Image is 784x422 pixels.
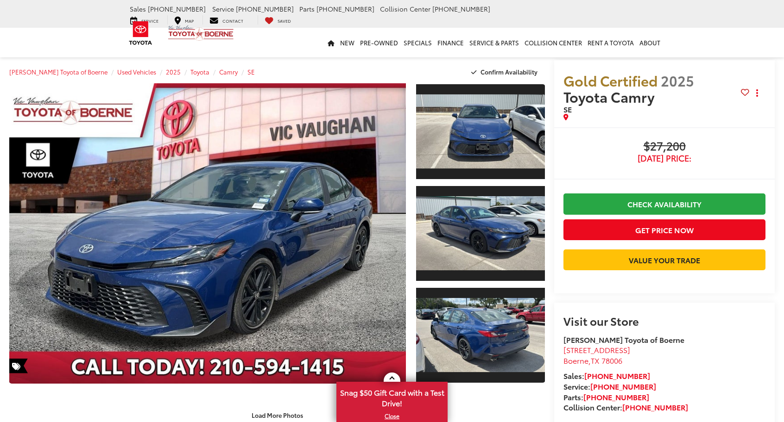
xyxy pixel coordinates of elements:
span: Boerne [563,355,588,366]
button: Get Price Now [563,219,765,240]
a: Camry [219,68,238,76]
a: My Saved Vehicles [258,15,298,25]
span: Service [212,4,234,13]
a: Expand Photo 3 [416,287,545,384]
strong: Service: [563,381,656,391]
span: [DATE] Price: [563,154,765,163]
span: [STREET_ADDRESS] [563,344,630,355]
a: [PHONE_NUMBER] [583,391,649,402]
a: Rent a Toyota [585,28,637,57]
button: Confirm Availability [466,64,545,80]
span: [PHONE_NUMBER] [316,4,374,13]
a: Map [167,15,201,25]
img: 2025 Toyota Camry SE [5,82,410,385]
a: Collision Center [522,28,585,57]
a: [PHONE_NUMBER] [622,402,688,412]
a: New [337,28,357,57]
a: Check Availability [563,193,765,214]
strong: [PERSON_NAME] Toyota of Boerne [563,334,684,345]
span: SE [563,104,572,114]
a: Contact [202,15,250,25]
span: $27,200 [563,140,765,154]
a: About [637,28,663,57]
button: Actions [749,85,765,101]
a: Finance [435,28,467,57]
img: 2025 Toyota Camry SE [415,94,546,168]
a: 2025 [166,68,181,76]
a: Toyota [190,68,209,76]
a: Expand Photo 1 [416,83,545,180]
strong: Sales: [563,370,650,381]
a: [STREET_ADDRESS] Boerne,TX 78006 [563,344,630,366]
span: TX [591,355,600,366]
span: Parts [299,4,315,13]
a: Expand Photo 0 [9,83,406,384]
span: Collision Center [380,4,430,13]
a: [PHONE_NUMBER] [590,381,656,391]
span: Snag $50 Gift Card with a Test Drive! [337,383,447,411]
a: Service & Parts: Opens in a new tab [467,28,522,57]
img: 2025 Toyota Camry SE [415,298,546,372]
a: Pre-Owned [357,28,401,57]
span: 2025 [661,70,694,90]
span: Special [9,359,28,373]
a: [PHONE_NUMBER] [584,370,650,381]
a: Service [123,15,165,25]
span: 78006 [601,355,622,366]
span: Saved [278,18,291,24]
img: Toyota [123,18,158,48]
strong: Parts: [563,391,649,402]
span: [PHONE_NUMBER] [148,4,206,13]
span: Sales [130,4,146,13]
img: 2025 Toyota Camry SE [415,196,546,270]
img: Vic Vaughan Toyota of Boerne [168,25,234,41]
strong: Collision Center: [563,402,688,412]
span: Toyota Camry [563,87,658,106]
a: Specials [401,28,435,57]
span: , [563,355,622,366]
a: Home [325,28,337,57]
a: [PERSON_NAME] Toyota of Boerne [9,68,107,76]
span: Confirm Availability [481,68,537,76]
span: Gold Certified [563,70,658,90]
span: [PHONE_NUMBER] [432,4,490,13]
a: Used Vehicles [117,68,156,76]
a: Expand Photo 2 [416,185,545,282]
a: SE [247,68,255,76]
span: dropdown dots [756,89,758,97]
a: Value Your Trade [563,249,765,270]
span: [PHONE_NUMBER] [236,4,294,13]
h2: Visit our Store [563,315,765,327]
